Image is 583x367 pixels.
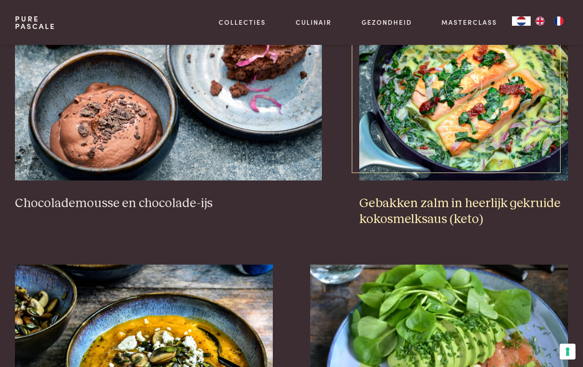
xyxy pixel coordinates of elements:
[359,195,568,228] h3: Gebakken zalm in heerlijk gekruide kokosmelksaus (keto)
[15,195,322,212] h3: Chocolademousse en chocolade-ijs
[512,16,531,26] a: NL
[441,17,497,27] a: Masterclass
[560,344,576,360] button: Uw voorkeuren voor toestemming voor trackingtechnologieën
[531,16,549,26] a: EN
[219,17,266,27] a: Collecties
[15,15,56,30] a: PurePascale
[362,17,412,27] a: Gezondheid
[296,17,332,27] a: Culinair
[531,16,568,26] ul: Language list
[512,16,531,26] div: Language
[549,16,568,26] a: FR
[512,16,568,26] aside: Language selected: Nederlands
